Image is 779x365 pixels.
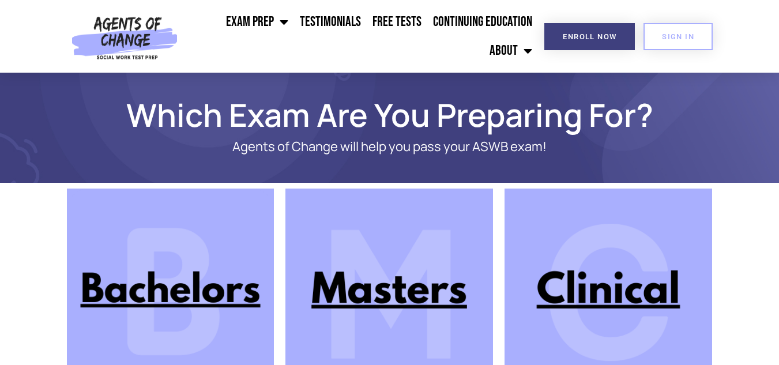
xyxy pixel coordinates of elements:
a: About [484,36,538,65]
a: Enroll Now [544,23,635,50]
a: SIGN IN [643,23,713,50]
span: SIGN IN [662,33,694,40]
a: Free Tests [367,7,427,36]
a: Exam Prep [220,7,294,36]
p: Agents of Change will help you pass your ASWB exam! [107,140,672,154]
a: Continuing Education [427,7,538,36]
a: Testimonials [294,7,367,36]
span: Enroll Now [563,33,616,40]
nav: Menu [183,7,539,65]
h1: Which Exam Are You Preparing For? [61,101,718,128]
